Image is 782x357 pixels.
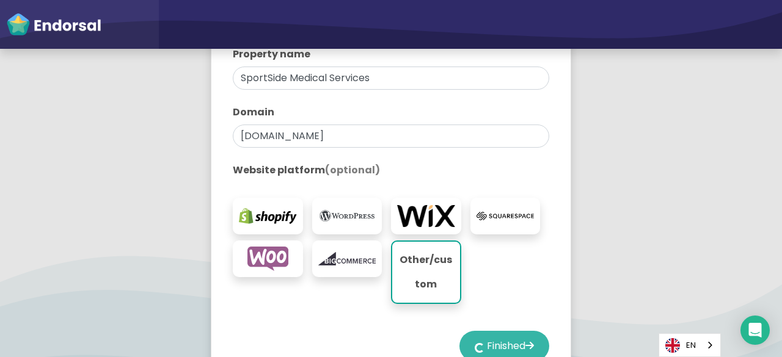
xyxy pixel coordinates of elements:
[659,334,720,356] a: EN
[659,333,721,357] aside: Language selected: English
[397,204,455,228] img: wix.com-logo.png
[233,163,549,178] label: Website platform
[239,204,297,228] img: shopify.com-logo.png
[6,12,101,37] img: endorsal-logo-white@2x.png
[239,247,297,271] img: woocommerce.com-logo.png
[659,333,721,357] div: Language
[233,105,549,120] label: Domain
[233,124,549,148] input: eg. websitename.com
[398,248,454,297] p: Other/custom
[318,247,376,271] img: bigcommerce.com-logo.png
[233,67,549,90] input: eg. My Website
[740,316,770,345] div: Open Intercom Messenger
[325,163,380,177] span: (optional)
[477,204,535,228] img: squarespace.com-logo.png
[318,204,376,228] img: wordpress.org-logo.png
[233,47,549,62] label: Property name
